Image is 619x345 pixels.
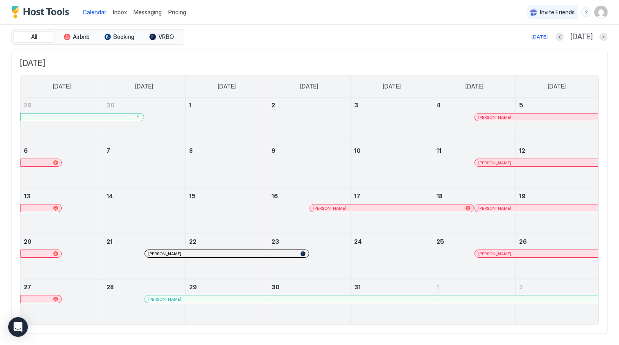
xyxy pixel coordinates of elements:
span: 2 [519,284,523,291]
button: Previous month [556,33,564,41]
a: July 10, 2025 [351,143,433,158]
span: 4 [436,102,441,109]
span: Inbox [113,9,127,16]
span: Invite Friends [540,9,575,16]
a: July 21, 2025 [103,234,185,249]
span: 23 [271,238,279,245]
div: [PERSON_NAME] [148,297,594,302]
td: July 26, 2025 [515,234,598,279]
a: June 30, 2025 [103,98,185,113]
td: July 2, 2025 [268,98,351,143]
span: 9 [271,147,276,154]
a: July 5, 2025 [516,98,598,113]
a: July 4, 2025 [433,98,515,113]
td: July 11, 2025 [433,143,516,188]
button: All [14,31,54,43]
a: July 14, 2025 [103,188,185,204]
button: [DATE] [530,32,549,42]
a: July 7, 2025 [103,143,185,158]
a: June 29, 2025 [20,98,103,113]
a: July 22, 2025 [186,234,268,249]
span: 15 [189,193,196,200]
td: July 27, 2025 [20,279,103,325]
span: 6 [24,147,28,154]
td: July 23, 2025 [268,234,351,279]
td: July 20, 2025 [20,234,103,279]
td: July 7, 2025 [103,143,186,188]
div: Host Tools Logo [11,6,73,18]
span: [PERSON_NAME] [478,251,511,256]
td: July 29, 2025 [185,279,268,325]
span: [DATE] [20,58,599,68]
span: 8 [189,147,193,154]
a: July 9, 2025 [268,143,350,158]
span: All [31,33,37,41]
a: Messaging [133,8,162,16]
span: 27 [24,284,31,291]
td: July 1, 2025 [185,98,268,143]
a: July 12, 2025 [516,143,598,158]
a: July 25, 2025 [433,234,515,249]
td: July 30, 2025 [268,279,351,325]
span: 13 [24,193,30,200]
span: 28 [106,284,114,291]
a: Inbox [113,8,127,16]
span: [PERSON_NAME] [313,206,346,211]
a: Tuesday [210,75,244,98]
div: Open Intercom Messenger [8,317,28,337]
td: July 28, 2025 [103,279,186,325]
td: July 15, 2025 [185,188,268,234]
td: July 14, 2025 [103,188,186,234]
td: July 31, 2025 [350,279,433,325]
div: [PERSON_NAME] [478,115,594,120]
div: menu [581,7,591,17]
a: July 27, 2025 [20,279,103,295]
td: June 30, 2025 [103,98,186,143]
a: July 31, 2025 [351,279,433,295]
span: 12 [519,147,525,154]
td: July 16, 2025 [268,188,351,234]
div: tab-group [11,29,184,45]
a: Monday [127,75,161,98]
span: 29 [24,102,32,109]
button: Next month [599,33,608,41]
a: August 2, 2025 [516,279,598,295]
a: July 11, 2025 [433,143,515,158]
a: Friday [457,75,492,98]
a: July 6, 2025 [20,143,103,158]
span: [DATE] [465,83,483,90]
a: July 13, 2025 [20,188,103,204]
a: July 24, 2025 [351,234,433,249]
a: July 29, 2025 [186,279,268,295]
span: 25 [436,238,444,245]
a: July 18, 2025 [433,188,515,204]
span: [PERSON_NAME] [478,160,511,166]
span: 1 [189,102,192,109]
a: July 26, 2025 [516,234,598,249]
span: [DATE] [383,83,401,90]
span: 5 [519,102,523,109]
span: 1 [436,284,439,291]
span: 3 [354,102,358,109]
span: 19 [519,193,526,200]
span: 16 [271,193,278,200]
td: July 25, 2025 [433,234,516,279]
a: July 16, 2025 [268,188,350,204]
td: July 22, 2025 [185,234,268,279]
button: Airbnb [56,31,97,43]
div: [PERSON_NAME] [478,206,594,211]
td: July 4, 2025 [433,98,516,143]
td: July 17, 2025 [350,188,433,234]
span: 11 [436,147,441,154]
span: 24 [354,238,362,245]
a: July 17, 2025 [351,188,433,204]
td: August 1, 2025 [433,279,516,325]
div: User profile [594,6,608,19]
span: 22 [189,238,197,245]
div: [PERSON_NAME] [148,251,305,256]
span: [PERSON_NAME] [478,115,511,120]
span: [PERSON_NAME] [148,297,181,302]
a: July 3, 2025 [351,98,433,113]
a: July 19, 2025 [516,188,598,204]
span: [PERSON_NAME] [478,206,511,211]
